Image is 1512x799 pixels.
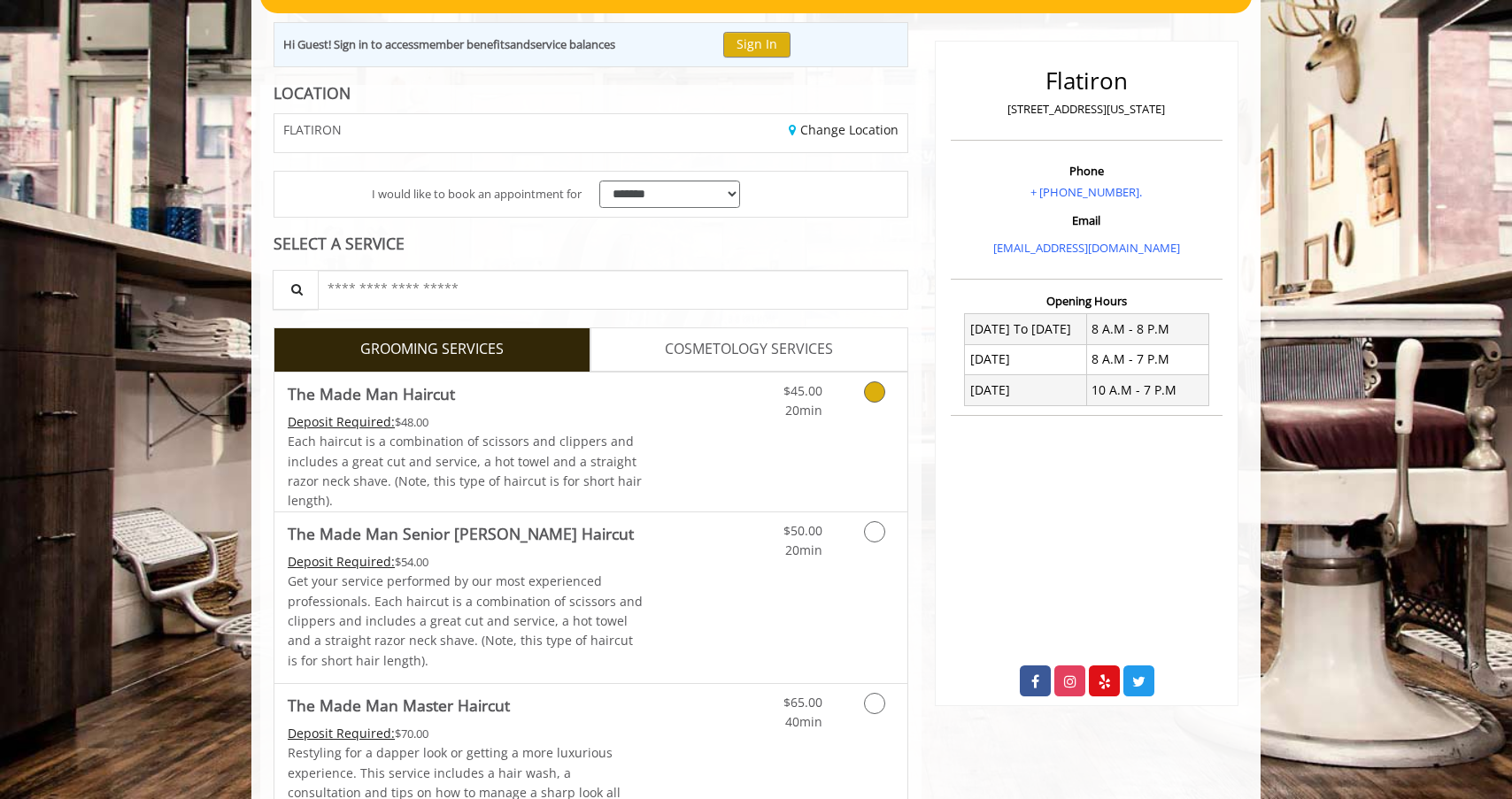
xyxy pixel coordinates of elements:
[288,725,395,741] span: This service needs some Advance to be paid before we block your appointment
[783,382,822,399] span: $45.00
[723,32,791,58] button: Sign In
[965,344,1087,374] td: [DATE]
[288,552,644,572] div: $54.00
[955,165,1218,177] h3: Phone
[273,270,319,310] button: Service Search
[530,36,615,52] b: service balances
[288,433,642,509] span: Each haircut is a combination of scissors and clippers and includes a great cut and service, a ho...
[288,572,644,671] p: Get your service performed by our most experienced professionals. Each haircut is a combination o...
[955,214,1218,227] h3: Email
[283,35,615,54] div: Hi Guest! Sign in to access and
[1086,375,1208,405] td: 10 A.M - 7 P.M
[783,522,822,539] span: $50.00
[360,338,504,361] span: GROOMING SERVICES
[288,553,395,570] span: This service needs some Advance to be paid before we block your appointment
[665,338,833,361] span: COSMETOLOGY SERVICES
[1030,184,1142,200] a: + [PHONE_NUMBER].
[288,521,634,546] b: The Made Man Senior [PERSON_NAME] Haircut
[288,381,455,406] b: The Made Man Haircut
[785,402,822,419] span: 20min
[372,185,582,204] span: I would like to book an appointment for
[283,123,342,136] span: FLATIRON
[783,694,822,711] span: $65.00
[993,240,1180,256] a: [EMAIL_ADDRESS][DOMAIN_NAME]
[288,412,644,432] div: $48.00
[1086,344,1208,374] td: 8 A.M - 7 P.M
[785,542,822,558] span: 20min
[288,693,510,718] b: The Made Man Master Haircut
[955,100,1218,119] p: [STREET_ADDRESS][US_STATE]
[789,121,899,138] a: Change Location
[274,235,908,252] div: SELECT A SERVICE
[955,68,1218,94] h2: Flatiron
[274,82,351,104] b: LOCATION
[965,314,1087,344] td: [DATE] To [DATE]
[1086,314,1208,344] td: 8 A.M - 8 P.M
[785,713,822,730] span: 40min
[419,36,510,52] b: member benefits
[951,295,1223,307] h3: Opening Hours
[288,413,395,430] span: This service needs some Advance to be paid before we block your appointment
[288,724,644,743] div: $70.00
[965,375,1087,405] td: [DATE]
